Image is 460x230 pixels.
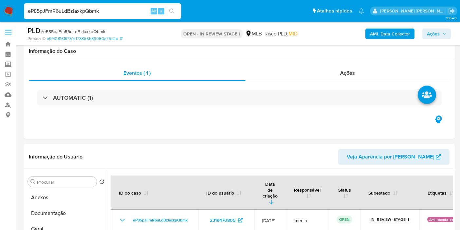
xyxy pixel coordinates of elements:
div: MLB [245,30,262,37]
a: Sair [448,8,455,14]
p: leticia.merlin@mercadolivre.com [380,8,446,14]
button: Ações [422,29,451,39]
span: Atalhos rápidos [317,8,352,14]
input: Procurar [37,179,94,185]
b: PLD [28,25,41,36]
span: s [160,8,162,14]
button: Retornar ao pedido padrão [99,179,104,186]
div: AUTOMATIC (1) [37,90,442,105]
span: MID [288,30,298,37]
span: Ações [340,69,355,77]
span: Veja Aparência por [PERSON_NAME] [347,149,434,165]
h1: Informação do Usuário [29,154,83,160]
a: a9f428168f751a178356b86950e76c2a [47,36,122,42]
span: Eventos ( 1 ) [123,69,151,77]
button: search-icon [165,7,178,16]
h3: AUTOMATIC (1) [53,94,93,101]
button: AML Data Collector [365,29,414,39]
h1: Informação do Caso [29,48,450,54]
span: # eP85pJFmR6uLdBzIaxkpQbmk [41,28,105,35]
button: Documentação [25,205,107,221]
button: Veja Aparência por [PERSON_NAME] [338,149,450,165]
span: Ações [427,29,440,39]
b: AML Data Collector [370,29,410,39]
p: OPEN - IN REVIEW STAGE I [181,29,243,38]
button: Anexos [25,190,107,205]
button: Procurar [30,179,36,184]
span: Alt [151,8,156,14]
span: Risco PLD: [265,30,298,37]
a: Notificações [359,8,364,14]
b: Person ID [28,36,46,42]
input: Pesquise usuários ou casos... [24,7,181,15]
